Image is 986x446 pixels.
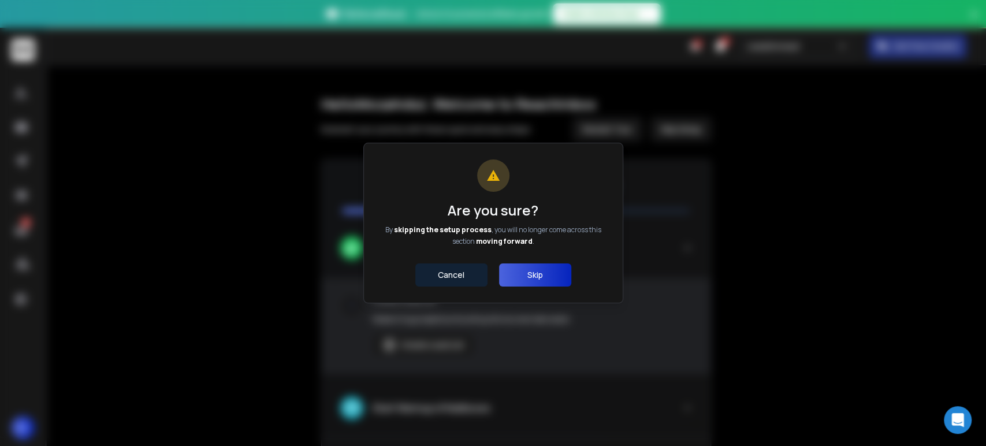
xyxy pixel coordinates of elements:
[394,225,492,235] span: skipping the setup process
[944,406,972,434] div: Open Intercom Messenger
[499,263,571,287] button: Skip
[380,201,607,220] h1: Are you sure?
[476,236,533,246] span: moving forward
[380,224,607,247] p: By , you will no longer come across this section .
[415,263,488,287] button: Cancel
